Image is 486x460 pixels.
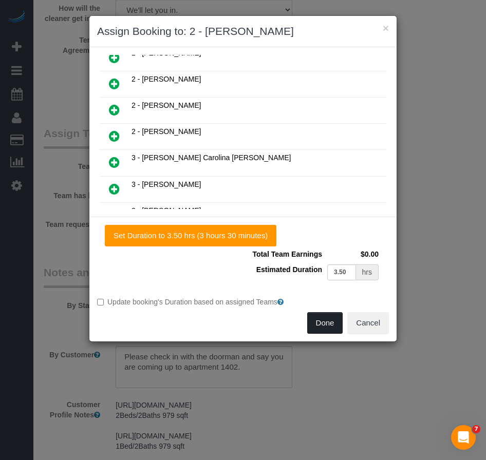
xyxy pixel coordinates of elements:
[132,49,201,57] span: 2 - [PERSON_NAME]
[132,101,201,109] span: 2 - [PERSON_NAME]
[132,206,201,215] span: 3 - [PERSON_NAME]
[383,23,389,33] button: ×
[97,297,389,307] label: Update booking's Duration based on assigned Teams
[256,265,322,274] span: Estimated Duration
[105,225,276,246] button: Set Duration to 3.50 hrs (3 hours 30 minutes)
[132,154,291,162] span: 3 - [PERSON_NAME] Carolina [PERSON_NAME]
[97,299,104,305] input: Update booking's Duration based on assigned Teams
[472,425,480,433] span: 7
[132,127,201,136] span: 2 - [PERSON_NAME]
[451,425,476,450] iframe: Intercom live chat
[132,75,201,83] span: 2 - [PERSON_NAME]
[132,180,201,188] span: 3 - [PERSON_NAME]
[97,24,389,39] h3: Assign Booking to: 2 - [PERSON_NAME]
[250,246,325,262] td: Total Team Earnings
[347,312,389,334] button: Cancel
[307,312,343,334] button: Done
[356,264,379,280] div: hrs
[325,246,381,262] td: $0.00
